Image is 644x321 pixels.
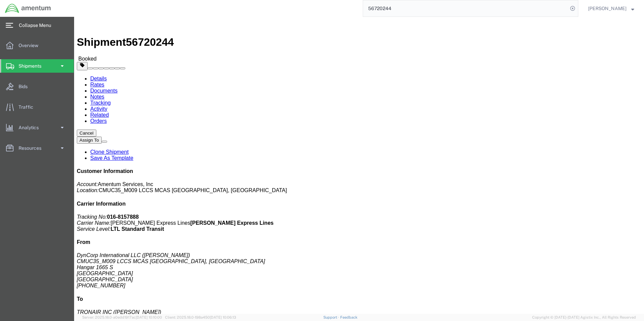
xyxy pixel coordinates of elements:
[323,315,340,319] a: Support
[0,80,74,93] a: Bids
[0,100,74,114] a: Traffic
[19,121,43,134] span: Analytics
[136,315,162,319] span: [DATE] 10:10:00
[588,5,626,12] span: Brandon Gray
[19,80,32,93] span: Bids
[19,19,56,32] span: Collapse Menu
[74,17,644,314] iframe: FS Legacy Container
[19,141,46,155] span: Resources
[588,4,635,12] button: [PERSON_NAME]
[532,315,636,320] span: Copyright © [DATE]-[DATE] Agistix Inc., All Rights Reserved
[363,0,568,16] input: Search for shipment number, reference number
[165,315,236,319] span: Client: 2025.18.0-198a450
[19,100,38,114] span: Traffic
[0,39,74,52] a: Overview
[82,315,162,319] span: Server: 2025.18.0-a0edd1917ac
[0,121,74,134] a: Analytics
[0,59,74,73] a: Shipments
[210,315,236,319] span: [DATE] 10:06:13
[19,59,46,73] span: Shipments
[19,39,43,52] span: Overview
[5,3,51,13] img: logo
[0,141,74,155] a: Resources
[340,315,357,319] a: Feedback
